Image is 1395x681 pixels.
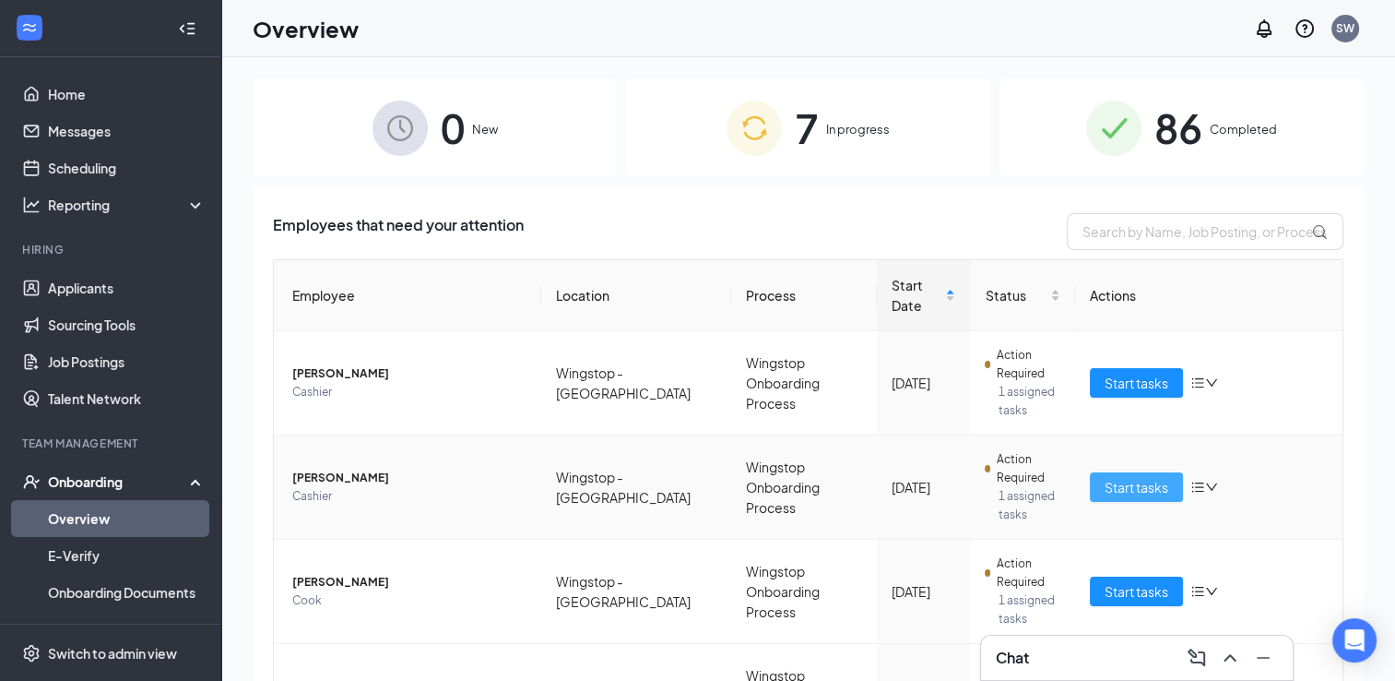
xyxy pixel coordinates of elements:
div: Switch to admin view [48,644,177,663]
button: Minimize [1248,643,1278,673]
input: Search by Name, Job Posting, or Process [1067,213,1343,250]
div: [DATE] [892,373,955,393]
th: Process [731,260,877,331]
span: Status [985,285,1046,305]
div: Team Management [22,436,202,451]
span: Action Required [996,450,1060,487]
a: Scheduling [48,149,206,186]
h3: Chat [996,648,1029,668]
td: Wingstop Onboarding Process [731,540,877,644]
td: Wingstop Onboarding Process [731,436,877,540]
a: Talent Network [48,380,206,417]
h1: Overview [253,13,359,44]
svg: Settings [22,644,41,663]
svg: Collapse [178,19,196,38]
div: Reporting [48,196,207,214]
span: Start tasks [1105,477,1168,497]
svg: Notifications [1253,18,1275,40]
div: Onboarding [48,472,190,491]
td: Wingstop - [GEOGRAPHIC_DATA] [541,331,731,436]
div: Hiring [22,242,202,257]
span: Start tasks [1105,373,1168,393]
a: Activity log [48,611,206,648]
span: [PERSON_NAME] [292,469,526,487]
div: [DATE] [892,477,955,497]
div: Open Intercom Messenger [1332,618,1377,663]
a: Onboarding Documents [48,574,206,611]
td: Wingstop - [GEOGRAPHIC_DATA] [541,436,731,540]
svg: Analysis [22,196,41,214]
svg: QuestionInfo [1294,18,1316,40]
td: Wingstop - [GEOGRAPHIC_DATA] [541,540,731,644]
a: E-Verify [48,537,206,574]
span: [PERSON_NAME] [292,364,526,383]
button: Start tasks [1090,577,1183,606]
span: down [1205,481,1218,494]
div: SW [1336,20,1354,36]
svg: Minimize [1252,647,1274,669]
span: Start Date [892,275,941,316]
a: Applicants [48,269,206,306]
div: [DATE] [892,581,955,602]
span: down [1205,376,1218,389]
span: Start tasks [1105,581,1168,602]
svg: ComposeMessage [1186,647,1208,669]
a: Messages [48,113,206,149]
button: Start tasks [1090,472,1183,502]
span: Employees that need your attention [273,213,524,250]
td: Wingstop Onboarding Process [731,331,877,436]
span: 0 [441,96,465,160]
svg: WorkstreamLogo [20,18,39,37]
th: Actions [1075,260,1342,331]
span: Completed [1210,120,1277,138]
span: In progress [826,120,890,138]
span: down [1205,585,1218,598]
span: Cook [292,591,526,610]
button: ComposeMessage [1182,643,1212,673]
span: Action Required [996,346,1060,383]
button: Start tasks [1090,368,1183,398]
span: 7 [795,96,819,160]
span: [PERSON_NAME] [292,573,526,591]
span: bars [1190,376,1205,390]
a: Home [48,76,206,113]
svg: ChevronUp [1219,647,1241,669]
th: Employee [274,260,541,331]
span: 1 assigned tasks [998,487,1060,524]
a: Sourcing Tools [48,306,206,343]
span: Cashier [292,383,526,401]
svg: UserCheck [22,472,41,491]
th: Location [541,260,731,331]
span: Cashier [292,487,526,506]
span: New [472,120,498,138]
span: bars [1190,584,1205,599]
span: 1 assigned tasks [998,591,1060,628]
a: Overview [48,500,206,537]
span: 86 [1154,96,1202,160]
th: Status [970,260,1075,331]
a: Job Postings [48,343,206,380]
button: ChevronUp [1215,643,1245,673]
span: Action Required [996,555,1060,591]
span: bars [1190,480,1205,495]
span: 1 assigned tasks [998,383,1060,420]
